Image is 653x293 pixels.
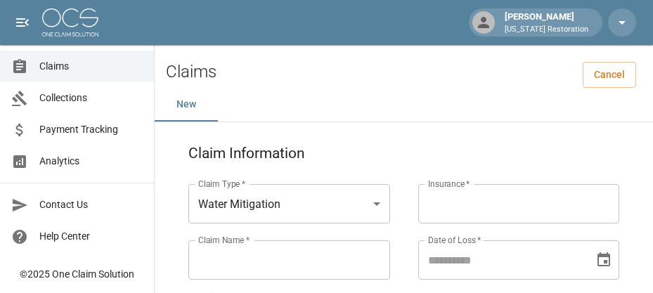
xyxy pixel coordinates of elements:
a: Cancel [583,62,636,88]
span: Contact Us [39,197,143,212]
h2: Claims [166,62,216,82]
div: © 2025 One Claim Solution [20,267,134,281]
div: [PERSON_NAME] [499,10,594,35]
img: ocs-logo-white-transparent.png [42,8,98,37]
div: Water Mitigation [188,184,390,223]
label: Claim Name [198,234,250,246]
label: Claim Type [198,178,245,190]
span: Claims [39,59,143,74]
label: Date of Loss [428,234,481,246]
span: Payment Tracking [39,122,143,137]
button: New [155,88,218,122]
button: open drawer [8,8,37,37]
span: Analytics [39,154,143,169]
button: Choose date [590,246,618,274]
span: Help Center [39,229,143,244]
div: dynamic tabs [155,88,653,122]
span: Collections [39,91,143,105]
p: [US_STATE] Restoration [505,24,588,36]
label: Insurance [428,178,470,190]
